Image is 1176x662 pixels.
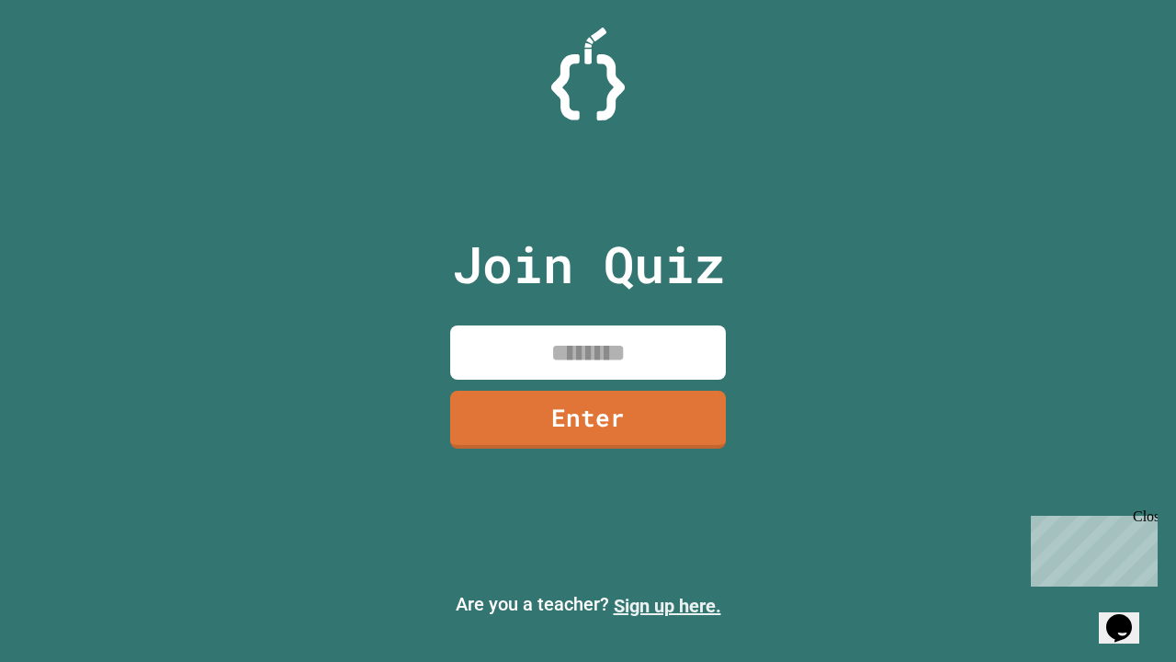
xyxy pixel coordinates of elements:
div: Chat with us now!Close [7,7,127,117]
img: Logo.svg [551,28,625,120]
iframe: chat widget [1099,588,1158,644]
iframe: chat widget [1023,508,1158,587]
p: Are you a teacher? [15,590,1161,620]
a: Sign up here. [614,595,721,617]
a: Enter [450,391,726,449]
p: Join Quiz [452,226,725,302]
